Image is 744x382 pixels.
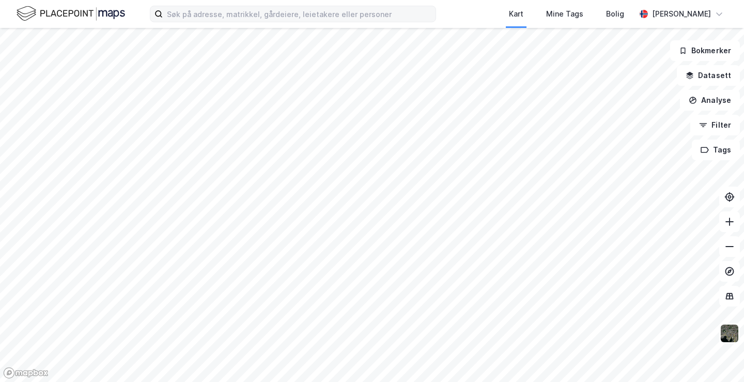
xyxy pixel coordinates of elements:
input: Søk på adresse, matrikkel, gårdeiere, leietakere eller personer [163,6,436,22]
button: Datasett [677,65,740,86]
img: 9k= [720,324,739,343]
button: Tags [692,140,740,160]
button: Filter [690,115,740,135]
button: Analyse [680,90,740,111]
a: Mapbox homepage [3,367,49,379]
div: [PERSON_NAME] [652,8,711,20]
button: Bokmerker [670,40,740,61]
div: Bolig [606,8,624,20]
div: Kontrollprogram for chat [692,332,744,382]
img: logo.f888ab2527a4732fd821a326f86c7f29.svg [17,5,125,23]
div: Mine Tags [546,8,583,20]
div: Kart [509,8,523,20]
iframe: Chat Widget [692,332,744,382]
